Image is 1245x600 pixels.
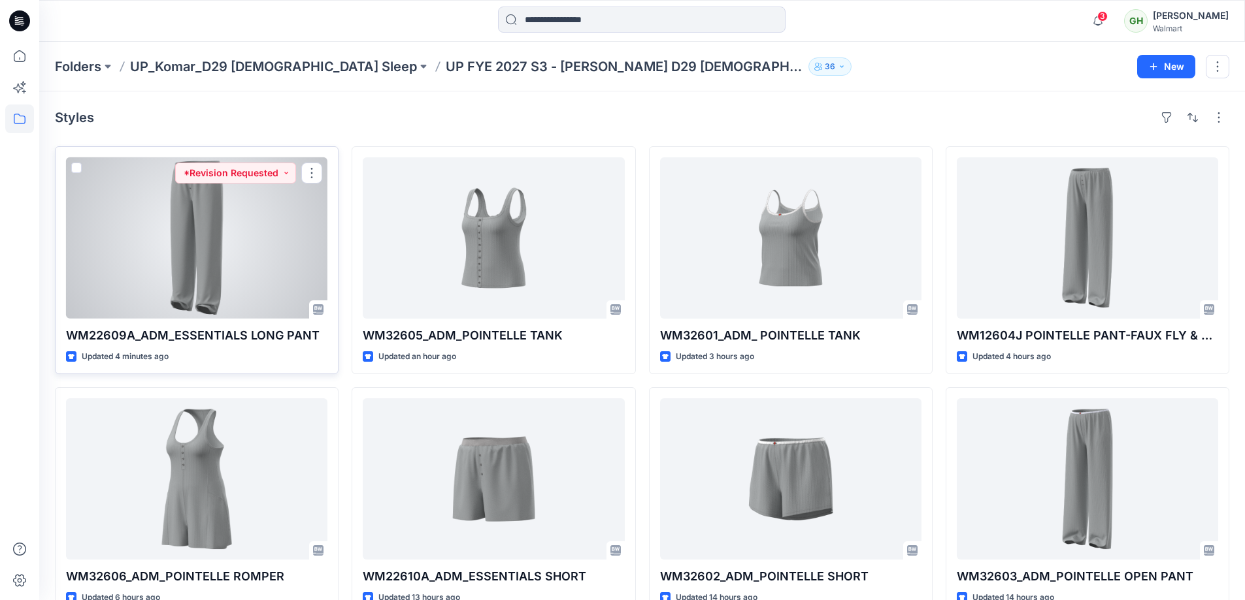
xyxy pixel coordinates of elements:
[676,350,754,364] p: Updated 3 hours ago
[660,398,921,560] a: WM32602_ADM_POINTELLE SHORT
[1153,8,1229,24] div: [PERSON_NAME]
[1097,11,1108,22] span: 3
[957,326,1218,345] p: WM12604J POINTELLE PANT-FAUX FLY & BUTTONS + PICOT
[660,326,921,345] p: WM32601_ADM_ POINTELLE TANK
[66,398,327,560] a: WM32606_ADM_POINTELLE ROMPER
[82,350,169,364] p: Updated 4 minutes ago
[66,326,327,345] p: WM22609A_ADM_ESSENTIALS LONG PANT
[363,326,624,345] p: WM32605_ADM_POINTELLE TANK
[1137,55,1195,78] button: New
[130,57,417,76] a: UP_Komar_D29 [DEMOGRAPHIC_DATA] Sleep
[972,350,1051,364] p: Updated 4 hours ago
[660,157,921,319] a: WM32601_ADM_ POINTELLE TANK
[378,350,456,364] p: Updated an hour ago
[66,567,327,586] p: WM32606_ADM_POINTELLE ROMPER
[957,157,1218,319] a: WM12604J POINTELLE PANT-FAUX FLY & BUTTONS + PICOT
[363,157,624,319] a: WM32605_ADM_POINTELLE TANK
[363,398,624,560] a: WM22610A_ADM_ESSENTIALS SHORT
[957,398,1218,560] a: WM32603_ADM_POINTELLE OPEN PANT
[1124,9,1148,33] div: GH
[446,57,803,76] p: UP FYE 2027 S3 - [PERSON_NAME] D29 [DEMOGRAPHIC_DATA] Sleepwear
[363,567,624,586] p: WM22610A_ADM_ESSENTIALS SHORT
[66,157,327,319] a: WM22609A_ADM_ESSENTIALS LONG PANT
[957,567,1218,586] p: WM32603_ADM_POINTELLE OPEN PANT
[660,567,921,586] p: WM32602_ADM_POINTELLE SHORT
[1153,24,1229,33] div: Walmart
[825,59,835,74] p: 36
[808,57,852,76] button: 36
[55,110,94,125] h4: Styles
[55,57,101,76] a: Folders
